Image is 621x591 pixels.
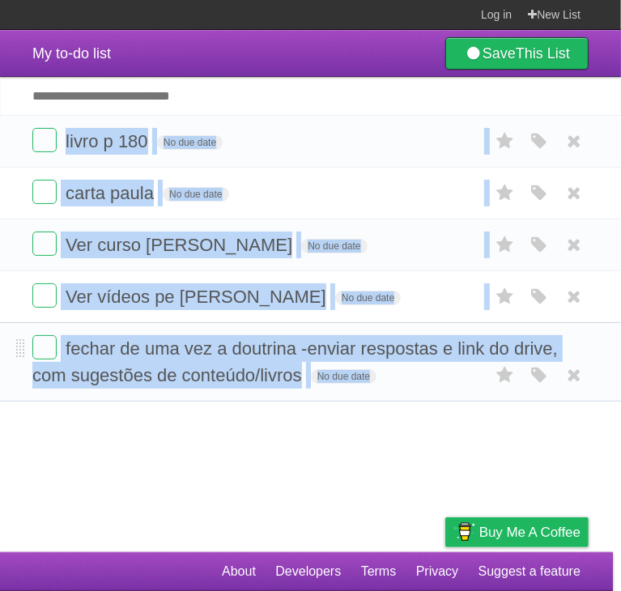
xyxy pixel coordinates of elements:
span: No due date [163,187,228,202]
span: fechar de uma vez a doutrina -enviar respostas e link do drive, com sugestões de conteúdo/livros [32,338,558,385]
a: Buy me a coffee [445,517,589,547]
label: Star task [490,362,521,389]
span: Ver vídeos pe [PERSON_NAME] [66,287,330,307]
label: Star task [490,232,521,258]
b: This List [516,45,570,62]
label: Done [32,232,57,256]
a: Developers [275,556,341,587]
a: Privacy [416,556,458,587]
label: Star task [490,180,521,206]
a: Suggest a feature [479,556,581,587]
span: No due date [335,291,401,305]
label: Done [32,283,57,308]
span: No due date [157,135,223,150]
label: Star task [490,283,521,310]
label: Done [32,180,57,204]
span: My to-do list [32,45,111,62]
a: SaveThis List [445,37,589,70]
span: Buy me a coffee [479,518,581,546]
span: No due date [301,239,367,253]
span: Ver curso [PERSON_NAME] [66,235,296,255]
span: livro p 180 [66,131,152,151]
label: Star task [490,128,521,155]
span: carta paula [66,183,158,203]
a: Terms [361,556,397,587]
a: About [222,556,256,587]
img: Buy me a coffee [453,518,475,546]
label: Done [32,335,57,359]
label: Done [32,128,57,152]
span: No due date [311,369,376,384]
